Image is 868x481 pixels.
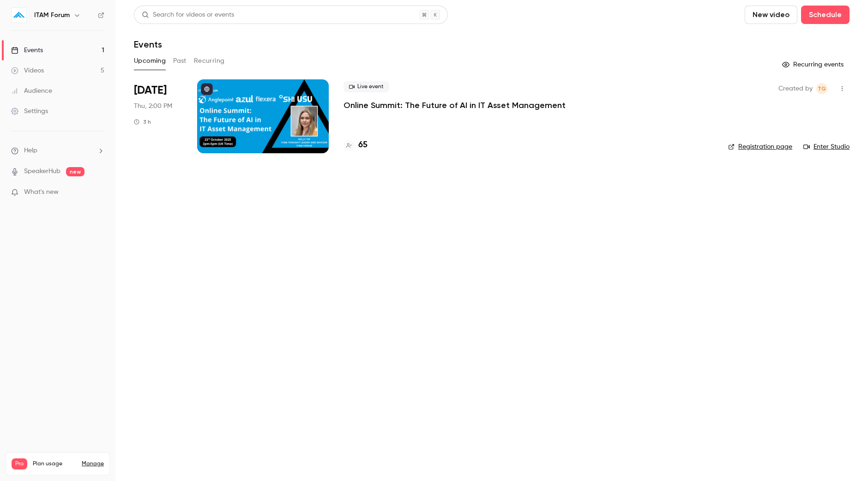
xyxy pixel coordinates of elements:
[134,102,172,111] span: Thu, 2:00 PM
[24,146,37,156] span: Help
[11,66,44,75] div: Videos
[803,142,850,151] a: Enter Studio
[194,54,225,68] button: Recurring
[82,460,104,468] a: Manage
[24,187,59,197] span: What's new
[134,54,166,68] button: Upcoming
[11,146,104,156] li: help-dropdown-opener
[134,39,162,50] h1: Events
[24,167,60,176] a: SpeakerHub
[173,54,187,68] button: Past
[745,6,797,24] button: New video
[34,11,70,20] h6: ITAM Forum
[33,460,76,468] span: Plan usage
[816,83,827,94] span: Tasveer Gola
[12,458,27,469] span: Pro
[801,6,850,24] button: Schedule
[12,8,26,23] img: ITAM Forum
[66,167,84,176] span: new
[778,57,850,72] button: Recurring events
[134,79,182,153] div: Oct 23 Thu, 2:00 PM (Europe/London)
[344,100,566,111] a: Online Summit: The Future of AI in IT Asset Management
[93,188,104,197] iframe: Noticeable Trigger
[11,107,48,116] div: Settings
[134,118,151,126] div: 3 h
[344,139,368,151] a: 65
[358,139,368,151] h4: 65
[11,46,43,55] div: Events
[142,10,234,20] div: Search for videos or events
[134,83,167,98] span: [DATE]
[778,83,813,94] span: Created by
[344,81,389,92] span: Live event
[728,142,792,151] a: Registration page
[818,83,826,94] span: TG
[11,86,52,96] div: Audience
